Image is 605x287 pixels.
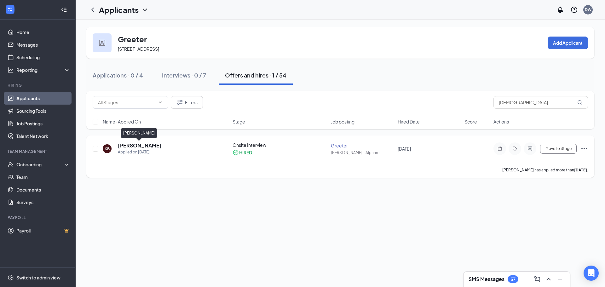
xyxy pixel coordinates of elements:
[8,83,69,88] div: Hiring
[16,117,70,130] a: Job Postings
[331,142,394,149] div: Greeter
[331,150,394,155] div: [PERSON_NAME] - Alpharet ...
[533,275,541,283] svg: ComposeMessage
[8,215,69,220] div: Payroll
[574,168,587,172] b: [DATE]
[545,146,572,151] span: Move To Stage
[162,71,206,79] div: Interviews · 0 / 7
[141,6,149,14] svg: ChevronDown
[89,6,96,14] svg: ChevronLeft
[584,266,599,281] div: Open Intercom Messenger
[16,274,60,281] div: Switch to admin view
[16,67,71,73] div: Reporting
[585,7,591,12] div: DW
[118,34,147,44] h3: Greeter
[233,149,239,156] svg: CheckmarkCircle
[544,274,554,284] button: ChevronUp
[16,26,70,38] a: Home
[16,161,65,168] div: Onboarding
[16,224,70,237] a: PayrollCrown
[103,118,141,125] span: Name · Applied On
[556,275,564,283] svg: Minimize
[398,118,420,125] span: Hired Date
[7,6,13,13] svg: WorkstreamLogo
[16,183,70,196] a: Documents
[61,7,67,13] svg: Collapse
[16,130,70,142] a: Talent Network
[493,96,588,109] input: Search in offers and hires
[580,145,588,152] svg: Ellipses
[556,6,564,14] svg: Notifications
[496,146,504,151] svg: Note
[8,67,14,73] svg: Analysis
[16,171,70,183] a: Team
[570,6,578,14] svg: QuestionInfo
[16,92,70,105] a: Applicants
[526,146,534,151] svg: ActiveChat
[93,71,143,79] div: Applications · 0 / 4
[555,274,565,284] button: Minimize
[502,167,588,173] p: [PERSON_NAME] has applied more than .
[331,118,354,125] span: Job posting
[540,144,577,154] button: Move To Stage
[121,128,157,138] div: [PERSON_NAME]
[511,146,519,151] svg: Tag
[510,277,516,282] div: 57
[398,146,411,152] span: [DATE]
[158,100,163,105] svg: ChevronDown
[16,51,70,64] a: Scheduling
[16,105,70,117] a: Sourcing Tools
[577,100,582,105] svg: MagnifyingGlass
[16,38,70,51] a: Messages
[225,71,286,79] div: Offers and hires · 1 / 54
[98,99,155,106] input: All Stages
[493,118,509,125] span: Actions
[8,274,14,281] svg: Settings
[8,161,14,168] svg: UserCheck
[233,142,327,148] div: Onsite Interview
[118,142,162,149] h5: [PERSON_NAME]
[118,46,159,52] span: [STREET_ADDRESS]
[532,274,542,284] button: ComposeMessage
[171,96,203,109] button: Filter Filters
[469,276,504,283] h3: SMS Messages
[233,118,245,125] span: Stage
[464,118,477,125] span: Score
[548,37,588,49] button: Add Applicant
[239,149,252,156] div: HIRED
[105,146,110,152] div: KB
[118,149,162,155] div: Applied on [DATE]
[16,196,70,209] a: Surveys
[545,275,552,283] svg: ChevronUp
[8,149,69,154] div: Team Management
[99,4,139,15] h1: Applicants
[99,40,105,46] img: user icon
[176,99,184,106] svg: Filter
